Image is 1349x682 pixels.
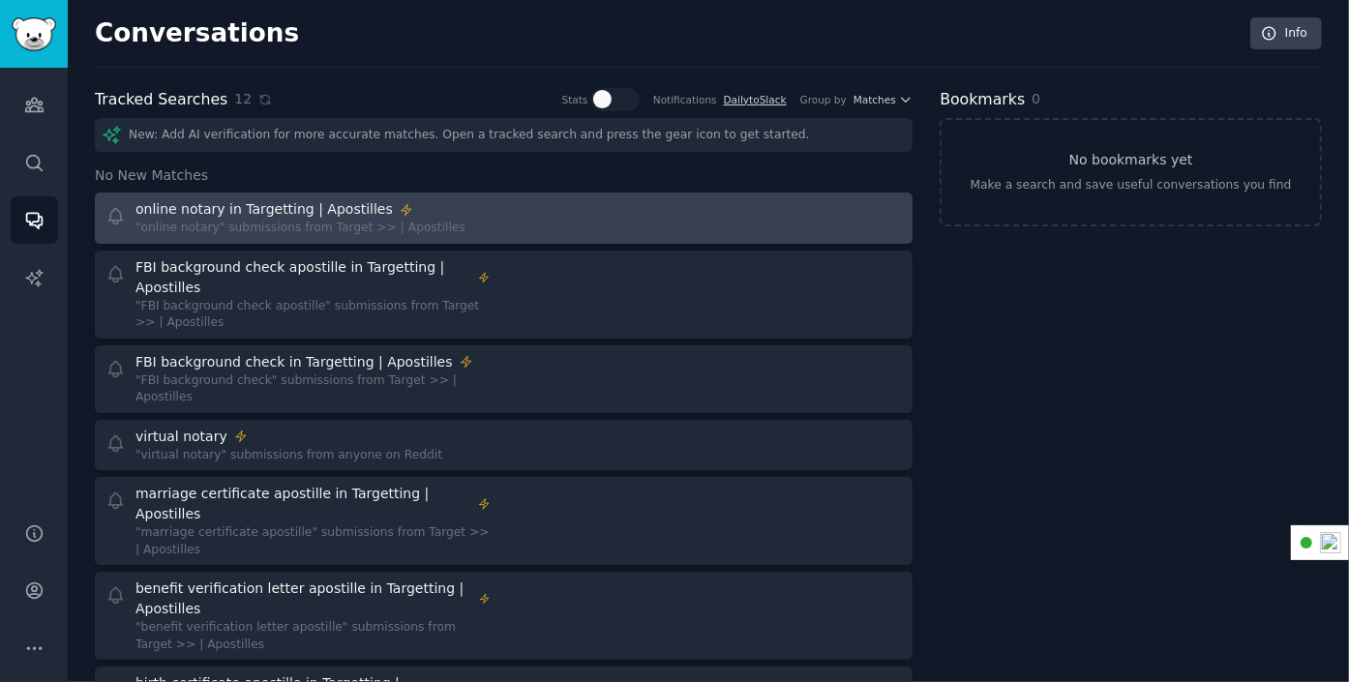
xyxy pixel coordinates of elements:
div: "FBI background check" submissions from Target >> | Apostilles [135,372,491,406]
div: "marriage certificate apostille" submissions from Target >> | Apostilles [135,524,491,558]
div: "FBI background check apostille" submissions from Target >> | Apostilles [135,298,491,332]
a: online notary in Targetting | Apostilles"online notary" submissions from Target >> | Apostilles [95,193,913,244]
div: virtual notary [135,427,227,447]
div: Notifications [653,93,717,106]
div: FBI background check apostille in Targetting | Apostilles [135,257,471,298]
a: marriage certificate apostille in Targetting | Apostilles"marriage certificate apostille" submiss... [95,477,913,565]
div: marriage certificate apostille in Targetting | Apostilles [135,484,471,524]
a: Info [1250,17,1322,50]
div: Group by [800,93,847,106]
h2: Tracked Searches [95,88,227,112]
div: Stats [562,93,588,106]
div: "online notary" submissions from Target >> | Apostilles [135,220,465,237]
img: GummySearch logo [12,17,56,51]
div: benefit verification letter apostille in Targetting | Apostilles [135,578,472,619]
span: 0 [1032,91,1040,106]
a: virtual notary"virtual notary" submissions from anyone on Reddit [95,420,913,471]
span: No New Matches [95,165,208,186]
span: 12 [234,89,252,109]
button: Matches [854,93,913,106]
div: "virtual notary" submissions from anyone on Reddit [135,447,442,464]
a: FBI background check in Targetting | Apostilles"FBI background check" submissions from Target >> ... [95,345,913,413]
div: New: Add AI verification for more accurate matches. Open a tracked search and press the gear icon... [95,118,913,152]
div: online notary in Targetting | Apostilles [135,199,393,220]
a: No bookmarks yetMake a search and save useful conversations you find [940,118,1322,226]
a: FBI background check apostille in Targetting | Apostilles"FBI background check apostille" submiss... [95,251,913,339]
a: benefit verification letter apostille in Targetting | Apostilles"benefit verification letter apos... [95,572,913,660]
h2: Conversations [95,18,299,49]
h3: No bookmarks yet [1069,150,1193,170]
div: Make a search and save useful conversations you find [971,177,1292,194]
h2: Bookmarks [940,88,1025,112]
a: DailytoSlack [724,94,787,105]
div: FBI background check in Targetting | Apostilles [135,352,453,372]
div: "benefit verification letter apostille" submissions from Target >> | Apostilles [135,619,491,653]
span: Matches [854,93,896,106]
